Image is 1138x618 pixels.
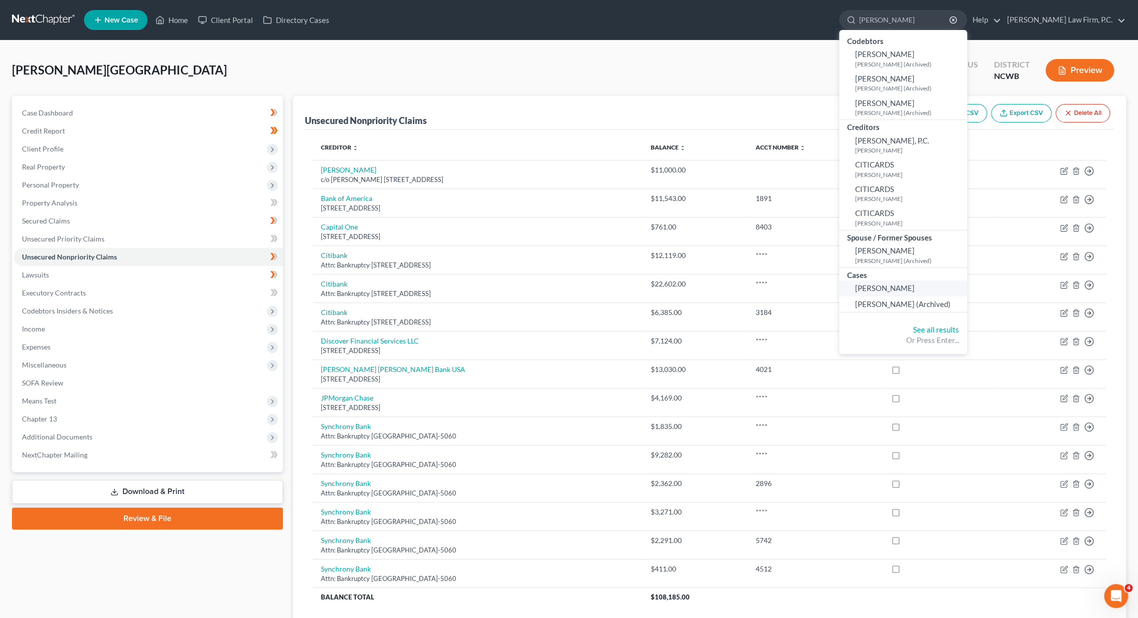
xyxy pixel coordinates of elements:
[22,108,73,117] span: Case Dashboard
[14,248,283,266] a: Unsecured Nonpriority Claims
[839,46,967,71] a: [PERSON_NAME][PERSON_NAME] (Archived)
[855,256,965,265] small: [PERSON_NAME] (Archived)
[321,143,358,151] a: Creditor unfold_more
[1046,59,1114,81] button: Preview
[22,378,63,387] span: SOFA Review
[855,184,894,193] span: CITICARDS
[839,157,967,181] a: CITICARDS[PERSON_NAME]
[839,181,967,206] a: CITICARDS[PERSON_NAME]
[855,60,965,68] small: [PERSON_NAME] (Archived)
[855,98,915,107] span: [PERSON_NAME]
[14,230,283,248] a: Unsecured Priority Claims
[321,222,358,231] a: Capital One
[321,488,635,498] div: Attn: Bankruptcy [GEOGRAPHIC_DATA]-5060
[1104,584,1128,608] iframe: Intercom live chat
[22,234,104,243] span: Unsecured Priority Claims
[839,296,967,312] a: [PERSON_NAME] (Archived)
[22,414,57,423] span: Chapter 13
[321,536,371,544] a: Synchrony Bank
[855,160,894,169] span: CITICARDS
[651,143,686,151] a: Balance unfold_more
[22,126,65,135] span: Credit Report
[651,250,740,260] div: $12,119.00
[22,306,113,315] span: Codebtors Insiders & Notices
[321,308,347,316] a: Citibank
[855,170,965,179] small: [PERSON_NAME]
[321,336,419,345] a: Discover Financial Services LLC
[22,144,63,153] span: Client Profile
[12,62,227,77] span: [PERSON_NAME][GEOGRAPHIC_DATA]
[321,517,635,526] div: Attn: Bankruptcy [GEOGRAPHIC_DATA]-5060
[22,450,87,459] span: NextChapter Mailing
[651,450,740,460] div: $9,282.00
[651,421,740,431] div: $1,835.00
[839,133,967,157] a: [PERSON_NAME], P.C.[PERSON_NAME]
[321,165,376,174] a: [PERSON_NAME]
[651,507,740,517] div: $3,271.00
[321,203,635,213] div: [STREET_ADDRESS]
[22,396,56,405] span: Means Test
[22,342,50,351] span: Expenses
[193,11,258,29] a: Client Portal
[305,114,427,126] div: Unsecured Nonpriority Claims
[839,243,967,267] a: [PERSON_NAME][PERSON_NAME] (Archived)
[913,325,959,334] a: See all results
[855,194,965,203] small: [PERSON_NAME]
[651,307,740,317] div: $6,385.00
[756,564,875,574] div: 4512
[651,564,740,574] div: $411.00
[321,393,373,402] a: JPMorgan Chase
[855,74,915,83] span: [PERSON_NAME]
[14,284,283,302] a: Executory Contracts
[839,205,967,230] a: CITICARDS[PERSON_NAME]
[651,193,740,203] div: $11,543.00
[855,136,929,145] span: [PERSON_NAME], P.C.
[756,193,875,203] div: 1891
[651,364,740,374] div: $13,030.00
[1056,104,1110,122] button: Delete All
[321,175,635,184] div: c/o [PERSON_NAME] [STREET_ADDRESS]
[1002,11,1126,29] a: [PERSON_NAME] Law Firm, P.C.
[321,194,372,202] a: Bank of America
[321,507,371,516] a: Synchrony Bank
[14,122,283,140] a: Credit Report
[855,208,894,217] span: CITICARDS
[756,222,875,232] div: 8403
[321,260,635,270] div: Attn: Bankruptcy [STREET_ADDRESS]
[14,374,283,392] a: SOFA Review
[855,84,965,92] small: [PERSON_NAME] (Archived)
[651,279,740,289] div: $22,602.00
[651,593,690,601] span: $108,185.00
[12,507,283,529] a: Review & File
[22,180,79,189] span: Personal Property
[855,49,915,58] span: [PERSON_NAME]
[839,95,967,120] a: [PERSON_NAME][PERSON_NAME] (Archived)
[22,432,92,441] span: Additional Documents
[321,422,371,430] a: Synchrony Bank
[651,393,740,403] div: $4,169.00
[994,59,1030,70] div: District
[651,336,740,346] div: $7,124.00
[321,545,635,555] div: Attn: Bankruptcy [GEOGRAPHIC_DATA]-5060
[651,165,740,175] div: $11,000.00
[321,403,635,412] div: [STREET_ADDRESS]
[352,145,358,151] i: unfold_more
[839,120,967,132] div: Creditors
[14,446,283,464] a: NextChapter Mailing
[313,588,643,606] th: Balance Total
[22,162,65,171] span: Real Property
[14,104,283,122] a: Case Dashboard
[651,478,740,488] div: $2,362.00
[756,535,875,545] div: 5742
[680,145,686,151] i: unfold_more
[756,143,806,151] a: Acct Number unfold_more
[258,11,334,29] a: Directory Cases
[855,246,915,255] span: [PERSON_NAME]
[321,279,347,288] a: Citibank
[321,431,635,441] div: Attn: Bankruptcy [GEOGRAPHIC_DATA]-5060
[321,574,635,583] div: Attn: Bankruptcy [GEOGRAPHIC_DATA]-5060
[14,266,283,284] a: Lawsuits
[839,34,967,46] div: Codebtors
[321,450,371,459] a: Synchrony Bank
[14,194,283,212] a: Property Analysis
